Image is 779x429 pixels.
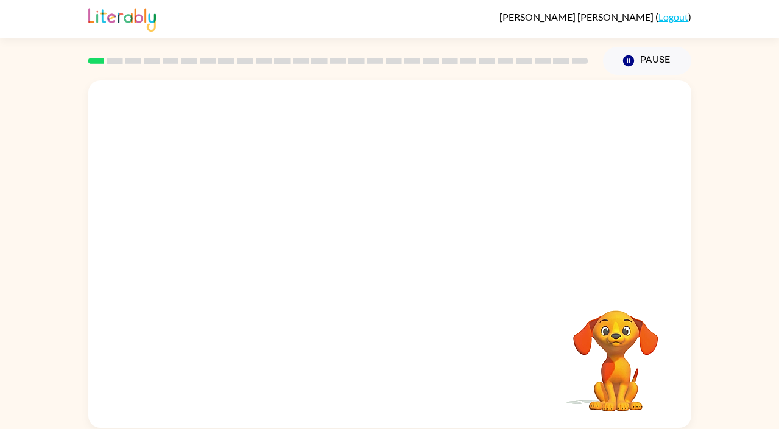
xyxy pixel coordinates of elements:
video: Your browser must support playing .mp4 files to use Literably. Please try using another browser. [555,291,677,413]
img: Literably [88,5,156,32]
button: Pause [603,47,691,75]
span: [PERSON_NAME] [PERSON_NAME] [499,11,655,23]
a: Logout [658,11,688,23]
div: ( ) [499,11,691,23]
